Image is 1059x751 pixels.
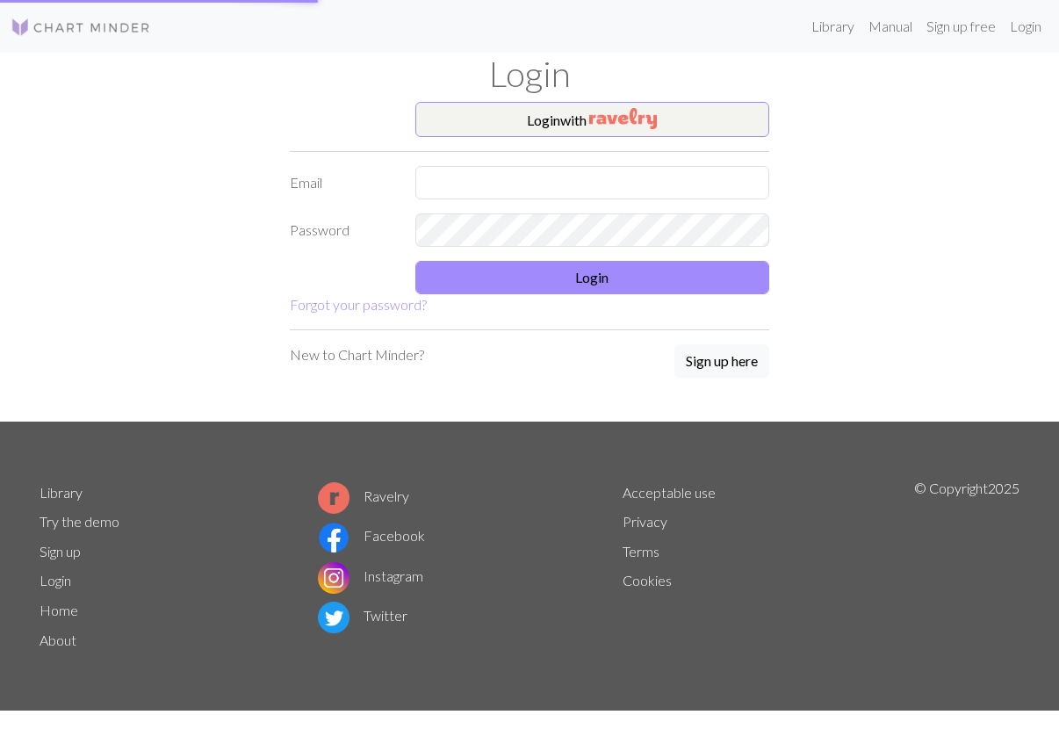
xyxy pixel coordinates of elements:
[279,166,405,199] label: Email
[40,484,83,501] a: Library
[623,484,716,501] a: Acceptable use
[40,513,119,530] a: Try the demo
[29,53,1030,95] h1: Login
[589,108,657,129] img: Ravelry
[40,543,81,560] a: Sign up
[674,344,769,379] a: Sign up here
[914,478,1019,655] p: © Copyright 2025
[290,296,427,313] a: Forgot your password?
[623,572,672,589] a: Cookies
[1003,9,1048,44] a: Login
[11,17,151,38] img: Logo
[318,607,407,624] a: Twitter
[40,602,78,618] a: Home
[290,344,424,365] p: New to Chart Minder?
[318,602,349,633] img: Twitter logo
[415,102,770,137] button: Loginwith
[318,482,349,514] img: Ravelry logo
[40,632,76,648] a: About
[40,572,71,589] a: Login
[919,9,1003,44] a: Sign up free
[623,543,659,560] a: Terms
[318,487,409,504] a: Ravelry
[279,213,405,247] label: Password
[318,527,425,544] a: Facebook
[804,9,861,44] a: Library
[623,513,667,530] a: Privacy
[674,344,769,378] button: Sign up here
[318,562,349,594] img: Instagram logo
[415,261,770,294] button: Login
[861,9,919,44] a: Manual
[318,567,423,584] a: Instagram
[318,522,349,553] img: Facebook logo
